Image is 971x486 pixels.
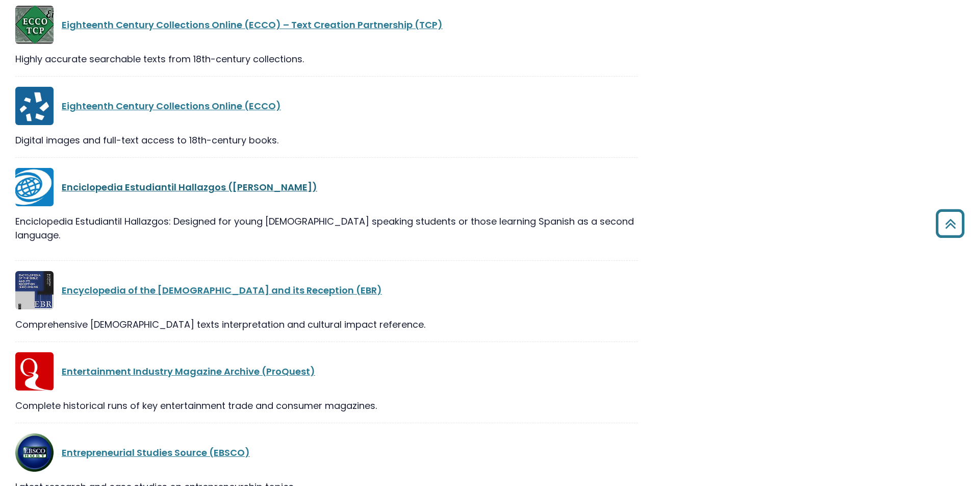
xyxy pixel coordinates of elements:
a: Back to Top [932,214,968,233]
a: Entertainment Industry Magazine Archive (ProQuest) [62,365,315,378]
a: Encyclopedia of the [DEMOGRAPHIC_DATA] and its Reception (EBR) [62,284,382,297]
a: Eighteenth Century Collections Online (ECCO) [62,100,281,112]
a: Enciclopedia Estudiantil Hallazgos ([PERSON_NAME]) [62,181,317,193]
div: Complete historical runs of key entertainment trade and consumer magazines. [15,399,638,412]
p: Enciclopedia Estudiantil Hallazgos: Designed for young [DEMOGRAPHIC_DATA] speaking students or th... [15,214,638,242]
div: Comprehensive [DEMOGRAPHIC_DATA] texts interpretation and cultural impact reference. [15,318,638,331]
div: Highly accurate searchable texts from 18th-century collections. [15,52,638,66]
a: Eighteenth Century Collections Online (ECCO) – Text Creation Partnership (TCP) [62,18,443,31]
div: Digital images and full-text access to 18th-century books. [15,133,638,147]
a: Entrepreneurial Studies Source (EBSCO) [62,446,250,459]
